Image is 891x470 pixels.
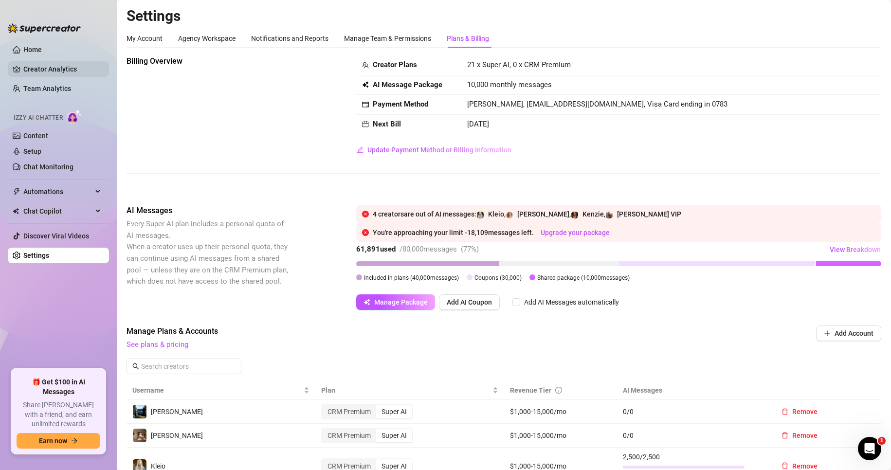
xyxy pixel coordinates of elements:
[782,432,788,439] span: delete
[373,209,875,219] div: 4 creator s are out of AI messages: , , ,
[362,211,369,217] span: close-circle
[524,297,619,307] div: Add AI Messages automatically
[477,212,484,218] img: Kleio
[467,100,727,108] span: [PERSON_NAME], [EMAIL_ADDRESS][DOMAIN_NAME], Visa Card ending in 0783
[400,245,457,253] span: / 80,000 messages
[623,430,762,441] span: 0 / 0
[506,212,513,218] img: Amy Pond
[132,363,139,370] span: search
[373,120,401,128] strong: Next Bill
[133,429,146,442] img: Brooke
[23,147,41,155] a: Setup
[141,361,228,372] input: Search creators
[504,424,618,448] td: $1,000-15,000/mo
[13,208,19,215] img: Chat Copilot
[17,433,100,449] button: Earn nowarrow-right
[23,163,73,171] a: Chat Monitoring
[251,33,328,44] div: Notifications and Reports
[367,146,511,154] span: Update Payment Method or Billing Information
[13,188,20,196] span: thunderbolt
[23,232,89,240] a: Discover Viral Videos
[356,294,435,310] button: Manage Package
[830,246,881,253] span: View Breakdown
[322,429,376,442] div: CRM Premium
[362,101,369,108] span: credit-card
[344,33,431,44] div: Manage Team & Permissions
[151,462,165,470] span: Kleio
[127,205,290,217] span: AI Messages
[474,274,522,281] span: Coupons ( 30,000 )
[23,132,48,140] a: Content
[374,298,428,306] span: Manage Package
[447,33,489,44] div: Plans & Billing
[439,294,500,310] button: Add AI Coupon
[373,100,428,108] strong: Payment Method
[127,7,881,25] h2: Settings
[178,33,236,44] div: Agency Workspace
[504,400,618,424] td: $1,000-15,000/mo
[151,432,203,439] span: [PERSON_NAME]
[127,33,163,44] div: My Account
[792,432,818,439] span: Remove
[792,408,818,416] span: Remove
[878,437,886,445] span: 1
[132,385,302,396] span: Username
[321,428,413,443] div: segmented control
[39,437,67,445] span: Earn now
[467,60,571,69] span: 21 x Super AI, 0 x CRM Premium
[67,109,82,124] img: AI Chatter
[467,79,552,91] span: 10,000 monthly messages
[362,229,369,236] span: close-circle
[23,184,92,199] span: Automations
[541,229,610,236] a: Upgrade your package
[127,55,290,67] span: Billing Overview
[356,245,396,253] strong: 61,891 used
[858,437,881,460] iframe: Intercom live chat
[774,428,825,443] button: Remove
[617,381,768,400] th: AI Messages
[127,219,288,286] span: Every Super AI plan includes a personal quota of AI messages. When a creator uses up their person...
[571,212,578,218] img: Kenzie
[17,400,100,429] span: Share [PERSON_NAME] with a friend, and earn unlimited rewards
[537,274,630,281] span: Shared package ( 10,000 messages)
[510,386,551,394] span: Revenue Tier
[23,85,71,92] a: Team Analytics
[321,385,491,396] span: Plan
[376,405,412,418] div: Super AI
[835,329,873,337] span: Add Account
[373,60,417,69] strong: Creator Plans
[23,252,49,259] a: Settings
[23,203,92,219] span: Chat Copilot
[816,325,881,341] button: Add Account
[606,212,613,218] img: Kat Hobbs VIP
[774,404,825,419] button: Remove
[824,330,831,337] span: plus
[23,61,101,77] a: Creator Analytics
[623,406,762,417] span: 0 / 0
[782,462,788,469] span: delete
[488,210,504,218] span: Kleio
[17,378,100,397] span: 🎁 Get $100 in AI Messages
[71,437,78,444] span: arrow-right
[127,325,750,337] span: Manage Plans & Accounts
[321,404,413,419] div: segmented control
[322,405,376,418] div: CRM Premium
[373,227,875,238] div: You're approaching your limit - 18,109 messages left.
[782,408,788,415] span: delete
[14,113,63,123] span: Izzy AI Chatter
[315,381,504,400] th: Plan
[364,274,459,281] span: Included in plans ( 40,000 messages)
[623,452,762,462] span: 2,500 / 2,500
[151,408,203,416] span: [PERSON_NAME]
[461,245,479,253] span: ( 77 %)
[133,405,146,418] img: Britt
[376,429,412,442] div: Super AI
[447,298,492,306] span: Add AI Coupon
[127,340,188,349] a: See plans & pricing
[362,62,369,69] span: team
[829,242,881,257] button: View Breakdown
[792,462,818,470] span: Remove
[555,387,562,394] span: info-circle
[467,120,489,128] span: [DATE]
[517,210,569,218] span: [PERSON_NAME]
